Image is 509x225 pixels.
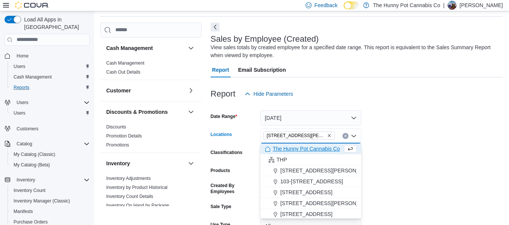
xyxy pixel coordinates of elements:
button: Next [211,23,220,32]
span: Inventory Count [11,186,90,195]
button: Inventory [186,159,196,168]
button: [STREET_ADDRESS] [260,209,361,220]
button: Users [14,98,31,107]
button: Users [2,97,93,108]
span: 103-[STREET_ADDRESS] [280,178,343,185]
button: [STREET_ADDRESS][PERSON_NAME] [260,198,361,209]
span: Inventory Manager (Classic) [14,198,70,204]
span: Inventory Adjustments [106,175,151,181]
button: Users [8,108,93,118]
a: Cash Management [11,72,55,82]
span: Cash Management [106,60,144,66]
button: [STREET_ADDRESS] [260,187,361,198]
button: Customer [106,87,185,94]
h3: Sales by Employee (Created) [211,35,319,44]
span: Email Subscription [238,62,286,77]
label: Classifications [211,149,243,156]
span: Users [11,109,90,118]
span: Customers [14,124,90,133]
a: Cash Out Details [106,69,141,75]
button: THP [260,154,361,165]
input: Dark Mode [344,2,359,9]
a: Customers [14,124,41,133]
span: My Catalog (Beta) [14,162,50,168]
label: Date Range [211,113,237,119]
label: Sale Type [211,204,231,210]
span: 101 James Snow Pkwy [263,131,335,140]
div: Kyle Billie [448,1,457,10]
button: Users [8,61,93,72]
span: Manifests [11,207,90,216]
a: Users [11,109,28,118]
p: The Hunny Pot Cannabis Co [373,1,440,10]
div: Discounts & Promotions [100,122,202,153]
span: THP [277,156,287,163]
button: Inventory Manager (Classic) [8,196,93,206]
span: My Catalog (Classic) [14,151,55,157]
a: Promotions [106,142,129,148]
button: Inventory Count [8,185,93,196]
span: Inventory [14,175,90,184]
button: Close list of options [351,133,357,139]
a: Reports [11,83,32,92]
span: The Hunny Pot Cannabis Co [273,145,340,153]
button: Reports [8,82,93,93]
h3: Customer [106,87,131,94]
span: [STREET_ADDRESS] [280,210,332,218]
button: Catalog [2,139,93,149]
button: Customer [186,86,196,95]
a: Discounts [106,124,126,130]
a: Promotion Details [106,133,142,139]
button: Home [2,50,93,61]
button: My Catalog (Classic) [8,149,93,160]
a: Inventory Manager (Classic) [11,196,73,205]
button: 103-[STREET_ADDRESS] [260,176,361,187]
div: Cash Management [100,59,202,80]
span: Home [17,53,29,59]
span: Users [17,100,28,106]
div: View sales totals by created employee for a specified date range. This report is equivalent to th... [211,44,499,59]
a: Inventory Count [11,186,49,195]
label: Products [211,168,230,174]
span: Inventory [17,177,35,183]
p: | [443,1,445,10]
span: My Catalog (Beta) [11,160,90,169]
span: Catalog [14,139,90,148]
button: Inventory [2,175,93,185]
button: [DATE] [260,110,361,125]
button: Discounts & Promotions [106,108,185,116]
span: Catalog [17,141,32,147]
img: Cova [15,2,49,9]
span: Inventory Count [14,187,46,193]
span: Reports [11,83,90,92]
h3: Inventory [106,160,130,167]
span: [STREET_ADDRESS][PERSON_NAME] [280,167,376,174]
button: Remove 101 James Snow Pkwy from selection in this group [327,133,332,138]
span: [STREET_ADDRESS][PERSON_NAME] [267,132,326,139]
span: Users [14,63,25,69]
p: [PERSON_NAME] [460,1,503,10]
span: Load All Apps in [GEOGRAPHIC_DATA] [21,16,90,31]
span: Promotion Details [106,133,142,139]
h3: Discounts & Promotions [106,108,168,116]
span: [STREET_ADDRESS] [280,189,332,196]
button: Cash Management [186,44,196,53]
a: Cash Management [106,60,144,66]
h3: Report [211,89,235,98]
span: Users [14,98,90,107]
a: Users [11,62,28,71]
a: My Catalog (Beta) [11,160,53,169]
button: Discounts & Promotions [186,107,196,116]
a: Home [14,51,32,60]
span: Inventory Manager (Classic) [11,196,90,205]
a: Manifests [11,207,36,216]
span: Users [14,110,25,116]
span: Promotions [106,142,129,148]
span: Discounts [106,124,126,130]
button: Manifests [8,206,93,217]
button: Catalog [14,139,35,148]
a: My Catalog (Classic) [11,150,58,159]
button: Customers [2,123,93,134]
a: Inventory On Hand by Package [106,203,169,208]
